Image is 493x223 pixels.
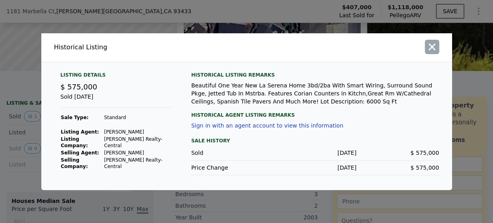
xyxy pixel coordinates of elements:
[274,164,357,172] div: [DATE]
[61,72,172,81] div: Listing Details
[104,136,172,149] td: [PERSON_NAME] Realty-Central
[191,149,274,157] div: Sold
[410,150,439,156] span: $ 575,000
[191,105,439,118] div: Historical Agent Listing Remarks
[191,164,274,172] div: Price Change
[104,128,172,136] td: [PERSON_NAME]
[54,43,243,52] div: Historical Listing
[410,164,439,171] span: $ 575,000
[104,149,172,156] td: [PERSON_NAME]
[274,149,357,157] div: [DATE]
[191,81,439,105] div: Beautiful One Year New La Serena Home 3bd/2ba With Smart Wiring, Surround Sound Pkge, Jetted Tub ...
[191,122,343,129] button: Sign in with an agent account to view this information
[104,114,172,121] td: Standard
[191,136,439,146] div: Sale History
[61,83,97,91] span: $ 575,000
[104,156,172,170] td: [PERSON_NAME] Realty-Central
[61,150,99,156] strong: Selling Agent:
[61,129,99,135] strong: Listing Agent:
[61,115,89,120] strong: Sale Type:
[191,72,439,78] div: Historical Listing remarks
[61,157,88,169] strong: Selling Company:
[61,93,172,107] div: Sold [DATE]
[61,136,88,148] strong: Listing Company:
